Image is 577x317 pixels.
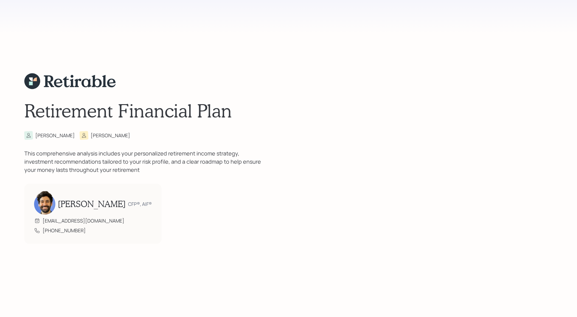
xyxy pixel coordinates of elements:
[43,227,86,234] div: [PHONE_NUMBER]
[128,200,152,208] div: CFP®, AIF®
[24,149,268,174] div: This comprehensive analysis includes your personalized retirement income strategy, investment rec...
[91,132,130,139] div: [PERSON_NAME]
[58,199,126,209] h2: [PERSON_NAME]
[35,132,75,139] div: [PERSON_NAME]
[24,100,553,121] h1: Retirement Financial Plan
[34,190,55,215] img: eric-schwartz-headshot.png
[43,217,124,224] div: [EMAIL_ADDRESS][DOMAIN_NAME]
